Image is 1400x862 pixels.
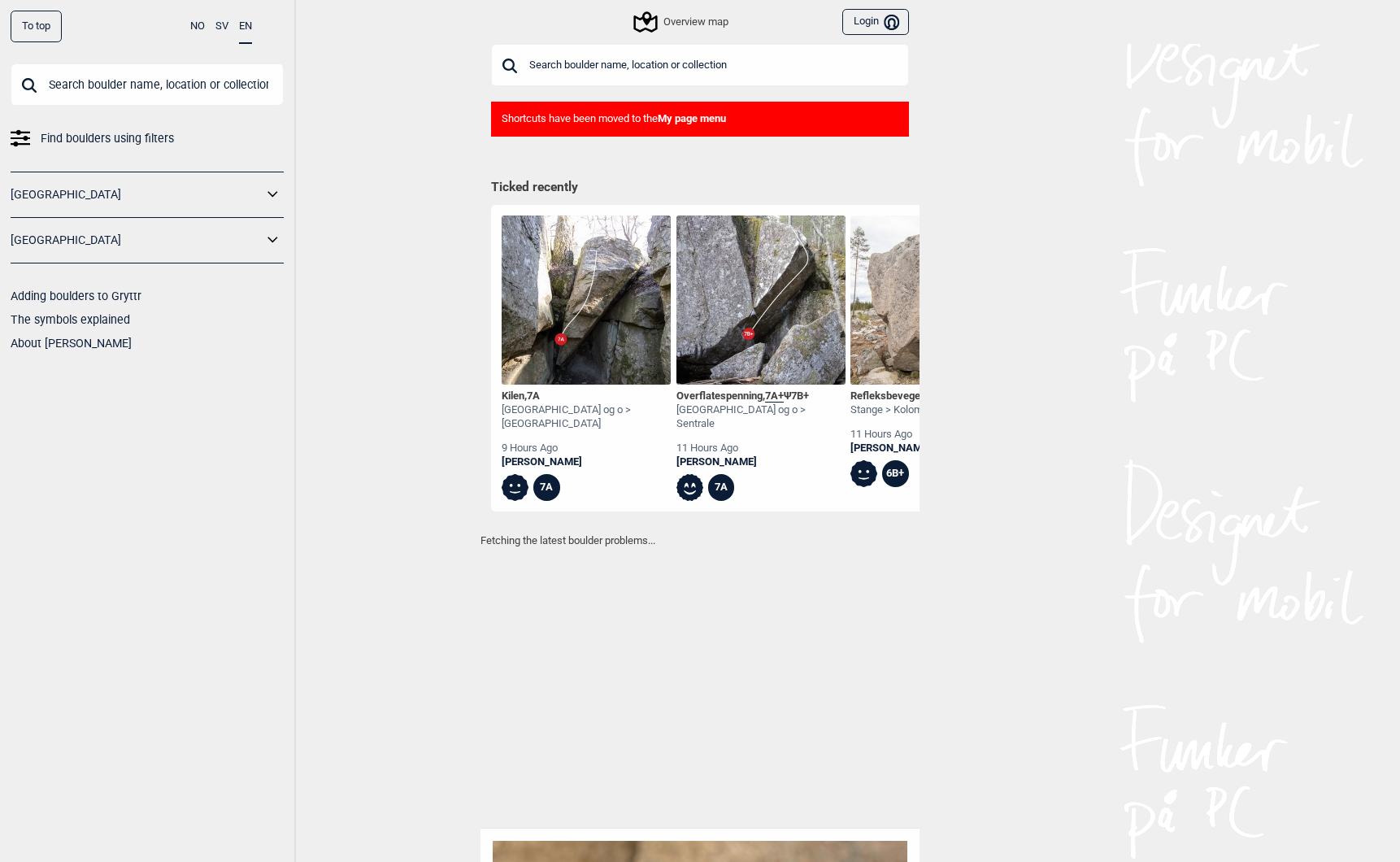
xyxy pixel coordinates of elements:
[533,474,560,501] div: 7A
[676,403,846,431] div: [GEOGRAPHIC_DATA] og o > Sentrale
[11,313,130,326] a: The symbols explained
[502,403,671,431] div: [GEOGRAPHIC_DATA] og o > [GEOGRAPHIC_DATA]
[502,215,671,385] img: Kilen 200329
[491,102,909,137] div: Shortcuts have been moved to the
[215,11,228,42] button: SV
[491,44,909,86] input: Search boulder name, location or collection
[882,460,909,487] div: 6B+
[676,215,846,385] img: Overflatespenning SS 200330
[11,337,132,350] a: About [PERSON_NAME]
[636,12,728,32] div: Overview map
[842,9,909,36] button: Login
[502,390,671,403] div: Kilen ,
[676,442,846,455] div: 11 hours ago
[791,390,809,402] span: 7B+
[239,11,252,44] button: EN
[850,442,980,455] a: [PERSON_NAME]
[527,390,540,402] span: 7A
[491,179,909,197] h1: Ticked recently
[765,390,784,403] span: 7A+
[11,127,284,150] a: Find boulders using filters
[850,403,980,417] div: Stange > Kolomoen
[11,290,141,303] a: Adding boulders to Gryttr
[708,474,735,501] div: 7A
[11,63,284,106] input: Search boulder name, location or collection
[850,428,980,442] div: 11 hours ago
[190,11,205,42] button: NO
[676,455,846,469] a: [PERSON_NAME]
[502,455,671,469] a: [PERSON_NAME]
[11,229,263,252] a: [GEOGRAPHIC_DATA]
[11,11,62,42] div: To top
[850,215,1020,385] img: Refleksbevegelsen
[11,183,263,207] a: [GEOGRAPHIC_DATA]
[658,112,726,124] b: My page menu
[850,390,980,403] div: Refleksbevegelsen , Ψ
[41,127,174,150] span: Find boulders using filters
[480,533,920,549] p: Fetching the latest boulder problems...
[502,442,671,455] div: 9 hours ago
[676,390,846,403] div: Overflatespenning , Ψ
